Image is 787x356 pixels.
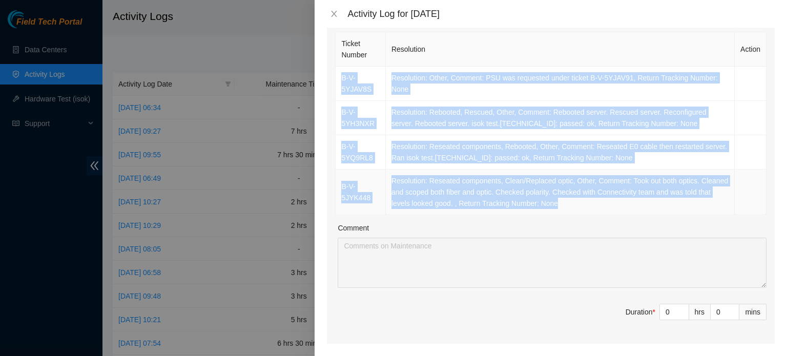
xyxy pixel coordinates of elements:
[386,101,735,135] td: Resolution: Rebooted, Rescued, Other, Comment: Rebooted server. Rescued server. Reconfigured serv...
[336,32,385,67] th: Ticket Number
[341,108,375,128] a: B-V-5YH3NXR
[341,182,370,202] a: B-V-5JYK448
[386,67,735,101] td: Resolution: Other, Comment: PSU was requested under ticket B-V-5YJAV91, Return Tracking Number: None
[689,304,711,320] div: hrs
[386,135,735,170] td: Resolution: Reseated components, Rebooted, Other, Comment: Reseated E0 cable then restarted serve...
[347,8,775,19] div: Activity Log for [DATE]
[386,170,735,215] td: Resolution: Reseated components, Clean/Replaced optic, Other, Comment: Took out both optics. Clea...
[341,74,371,93] a: B-V-5YJAV8S
[330,10,338,18] span: close
[386,32,735,67] th: Resolution
[739,304,767,320] div: mins
[341,142,372,162] a: B-V-5YQ9RL8
[735,32,767,67] th: Action
[327,9,341,19] button: Close
[338,238,767,288] textarea: Comment
[338,222,369,234] label: Comment
[626,306,655,318] div: Duration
